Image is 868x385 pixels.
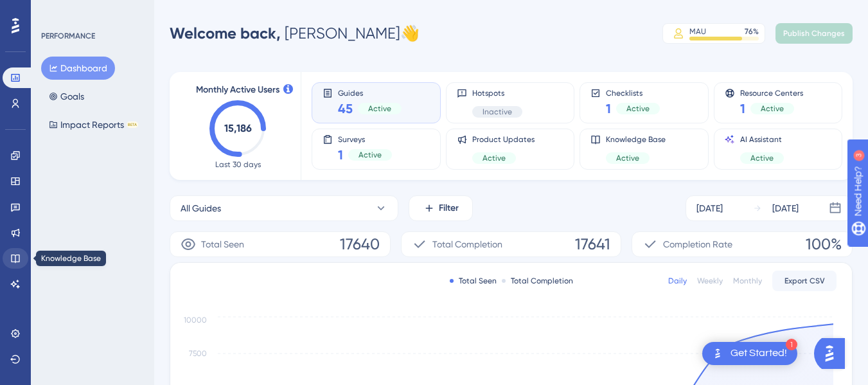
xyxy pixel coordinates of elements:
button: All Guides [170,195,398,221]
img: launcher-image-alternative-text [710,346,725,361]
span: All Guides [181,201,221,216]
span: Inactive [483,107,512,117]
div: Total Seen [450,276,497,286]
span: Active [483,153,506,163]
div: Open Get Started! checklist, remaining modules: 1 [702,342,797,365]
button: Dashboard [41,57,115,80]
div: PERFORMANCE [41,31,95,41]
span: Last 30 days [215,159,261,170]
span: Surveys [338,134,392,143]
button: Publish Changes [775,23,853,44]
span: Need Help? [30,3,80,19]
span: Total Completion [432,237,502,252]
tspan: 10000 [184,316,207,325]
button: Goals [41,85,92,108]
iframe: UserGuiding AI Assistant Launcher [814,334,853,373]
span: Monthly Active Users [196,82,279,98]
span: Completion Rate [663,237,732,252]
div: [DATE] [772,201,799,216]
button: Filter [409,195,473,221]
span: Checklists [606,88,660,97]
span: Knowledge Base [606,134,666,145]
span: 17641 [575,234,610,255]
span: Filter [439,201,459,216]
span: Welcome back, [170,24,281,42]
div: Daily [668,276,687,286]
span: Hotspots [472,88,522,98]
span: 1 [606,100,611,118]
span: Active [626,103,650,114]
tspan: 7500 [189,349,207,358]
span: 1 [338,146,343,164]
div: BETA [127,121,138,128]
div: 1 [786,339,797,350]
span: 45 [338,100,353,118]
div: [PERSON_NAME] 👋 [170,23,420,44]
div: MAU [689,26,706,37]
span: Resource Centers [740,88,803,97]
div: 3 [89,6,93,17]
span: Active [761,103,784,114]
span: AI Assistant [740,134,784,145]
span: Guides [338,88,402,97]
span: Product Updates [472,134,535,145]
text: 15,186 [224,122,252,134]
div: Weekly [697,276,723,286]
span: 100% [806,234,842,255]
div: Total Completion [502,276,573,286]
span: Active [368,103,391,114]
button: Export CSV [772,271,837,291]
span: Active [616,153,639,163]
div: Monthly [733,276,762,286]
span: Active [750,153,774,163]
span: Publish Changes [783,28,845,39]
div: [DATE] [696,201,723,216]
span: Export CSV [784,276,825,286]
button: Impact ReportsBETA [41,113,146,136]
div: Get Started! [731,346,787,361]
span: Total Seen [201,237,244,252]
span: 1 [740,100,745,118]
div: 76 % [745,26,759,37]
span: Active [359,150,382,160]
span: 17640 [340,234,380,255]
